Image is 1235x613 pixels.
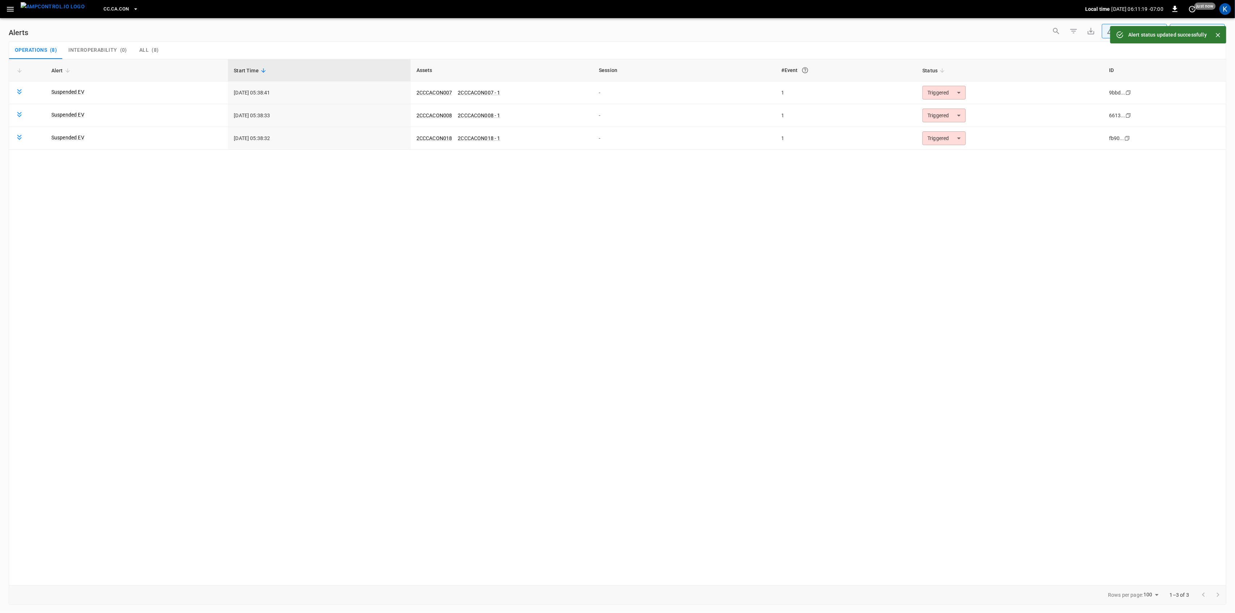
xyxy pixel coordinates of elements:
[1125,111,1132,119] div: copy
[458,113,500,118] a: 2CCCACON008 - 1
[782,64,911,77] div: #Event
[593,81,775,104] td: -
[458,135,500,141] a: 2CCCACON018 - 1
[1213,30,1223,41] button: Close
[416,113,452,118] a: 2CCCACON008
[1187,3,1198,15] button: set refresh interval
[139,47,149,54] span: All
[1128,28,1207,41] div: Alert status updated successfully
[1170,591,1189,599] p: 1–3 of 3
[922,109,966,122] div: Triggered
[411,59,593,81] th: Assets
[1112,5,1163,13] p: [DATE] 06:11:19 -07:00
[922,131,966,145] div: Triggered
[1103,59,1226,81] th: ID
[593,59,775,81] th: Session
[776,81,917,104] td: 1
[922,66,947,75] span: Status
[1109,112,1125,119] div: 6613...
[1125,89,1132,97] div: copy
[103,5,129,13] span: CC.CA.CON
[458,90,500,96] a: 2CCCACON007 - 1
[1194,3,1216,10] span: just now
[9,27,28,38] h6: Alerts
[593,127,775,150] td: -
[101,2,141,16] button: CC.CA.CON
[228,127,410,150] td: [DATE] 05:38:32
[922,86,966,100] div: Triggered
[416,135,452,141] a: 2CCCACON018
[228,104,410,127] td: [DATE] 05:38:33
[1107,28,1155,35] div: Unresolved
[15,47,47,54] span: Operations
[51,88,84,96] a: Suspended EV
[1143,589,1161,600] div: 100
[1183,24,1225,38] div: Last 24 hrs
[1124,134,1131,142] div: copy
[50,47,57,54] span: ( 8 )
[776,104,917,127] td: 1
[416,90,452,96] a: 2CCCACON007
[228,81,410,104] td: [DATE] 05:38:41
[799,64,812,77] button: An event is a single occurrence of an issue. An alert groups related events for the same asset, m...
[120,47,127,54] span: ( 0 )
[51,66,72,75] span: Alert
[1219,3,1231,15] div: profile-icon
[21,2,85,11] img: ampcontrol.io logo
[593,104,775,127] td: -
[776,127,917,150] td: 1
[68,47,117,54] span: Interoperability
[234,66,268,75] span: Start Time
[1085,5,1110,13] p: Local time
[51,111,84,118] a: Suspended EV
[51,134,84,141] a: Suspended EV
[1109,135,1124,142] div: fb90...
[1108,591,1143,599] p: Rows per page:
[1109,89,1125,96] div: 9bbd...
[152,47,158,54] span: ( 8 )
